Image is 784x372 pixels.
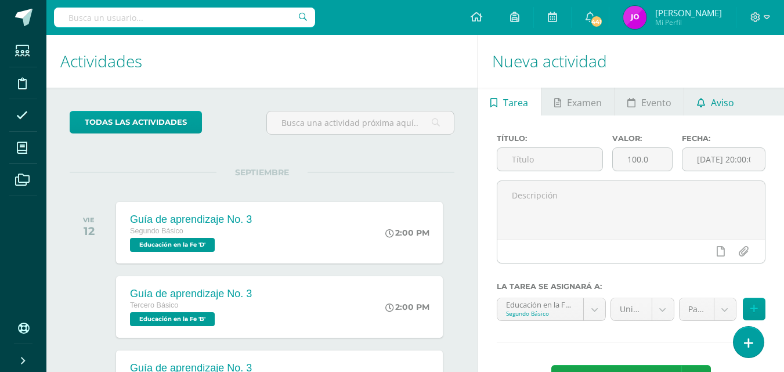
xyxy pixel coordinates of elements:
[267,111,453,134] input: Busca una actividad próxima aquí...
[641,89,671,117] span: Evento
[130,288,252,300] div: Guía de aprendizaje No. 3
[385,227,429,238] div: 2:00 PM
[70,111,202,133] a: todas las Actividades
[130,227,183,235] span: Segundo Básico
[541,88,614,115] a: Examen
[506,298,575,309] div: Educación en la Fe 'D'
[497,134,604,143] label: Título:
[567,89,602,117] span: Examen
[684,88,746,115] a: Aviso
[60,35,464,88] h1: Actividades
[503,89,528,117] span: Tarea
[623,6,646,29] img: 348d307377bbb1ab8432acbc23fb6534.png
[130,312,215,326] span: Educación en la Fe 'B'
[613,148,672,171] input: Puntos máximos
[612,134,673,143] label: Valor:
[478,88,541,115] a: Tarea
[682,134,765,143] label: Fecha:
[216,167,308,178] span: SEPTIEMBRE
[611,298,674,320] a: Unidad 4
[497,282,765,291] label: La tarea se asignará a:
[130,238,215,252] span: Educación en la Fe 'D'
[497,148,603,171] input: Título
[615,88,684,115] a: Evento
[83,216,95,224] div: VIE
[385,302,429,312] div: 2:00 PM
[682,148,765,171] input: Fecha de entrega
[680,298,736,320] a: Parcial (0.0%)
[497,298,605,320] a: Educación en la Fe 'D'Segundo Básico
[130,214,252,226] div: Guía de aprendizaje No. 3
[655,7,722,19] span: [PERSON_NAME]
[620,298,643,320] span: Unidad 4
[590,15,603,28] span: 441
[711,89,734,117] span: Aviso
[83,224,95,238] div: 12
[688,298,705,320] span: Parcial (0.0%)
[130,301,178,309] span: Tercero Básico
[54,8,315,27] input: Busca un usuario...
[506,309,575,317] div: Segundo Básico
[492,35,770,88] h1: Nueva actividad
[655,17,722,27] span: Mi Perfil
